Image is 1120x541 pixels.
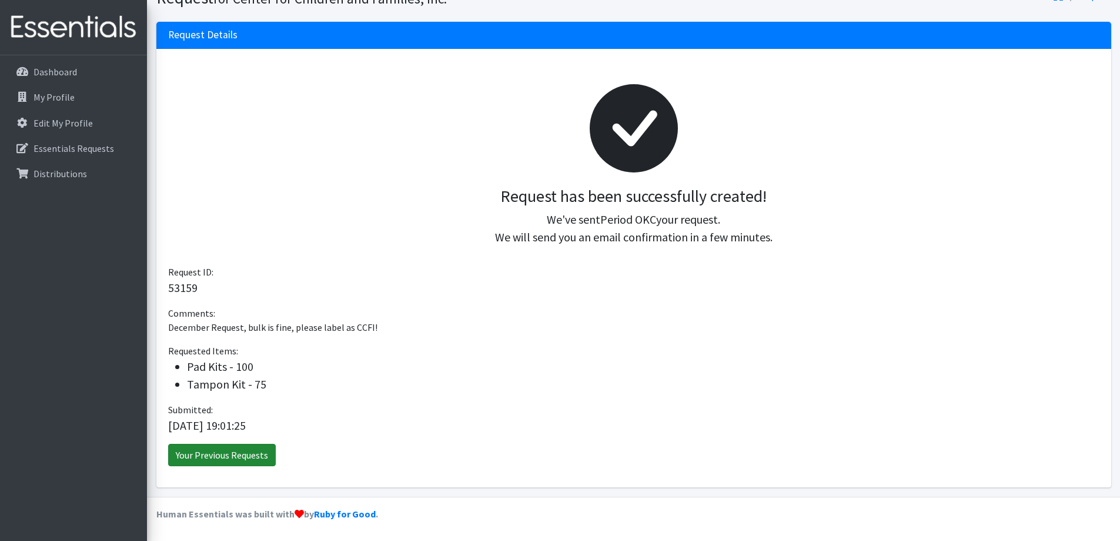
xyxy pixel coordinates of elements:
li: Pad Kits - 100 [187,358,1099,376]
p: 53159 [168,279,1099,297]
p: Distributions [34,168,87,180]
li: Tampon Kit - 75 [187,376,1099,393]
span: Submitted: [168,404,213,416]
a: Essentials Requests [5,137,142,160]
h3: Request has been successfully created! [178,187,1090,207]
a: My Profile [5,85,142,109]
a: Edit My Profile [5,111,142,135]
p: My Profile [34,91,75,103]
p: Essentials Requests [34,142,114,154]
a: Dashboard [5,60,142,84]
p: Dashboard [34,66,77,78]
img: HumanEssentials [5,8,142,47]
a: Ruby for Good [314,508,376,520]
p: We've sent your request. We will send you an email confirmation in a few minutes. [178,211,1090,246]
span: Comments: [168,307,215,319]
strong: Human Essentials was built with by . [156,508,378,520]
span: Requested Items: [168,345,238,357]
h3: Request Details [168,29,238,41]
p: December Request, bulk is fine, please label as CCFI! [168,320,1099,334]
p: [DATE] 19:01:25 [168,417,1099,434]
span: Period OKC [600,212,656,227]
p: Edit My Profile [34,117,93,129]
span: Request ID: [168,266,213,278]
a: Your Previous Requests [168,444,276,466]
a: Distributions [5,162,142,185]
